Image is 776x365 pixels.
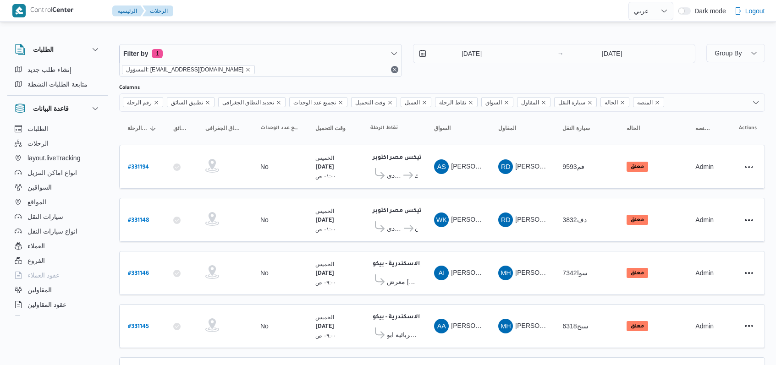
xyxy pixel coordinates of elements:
a: #331194 [128,161,149,173]
span: [PERSON_NAME] مهني مسعد [515,163,601,170]
svg: Sorted in descending order [149,125,157,132]
button: المقاولين [11,283,105,297]
button: Actions [742,212,756,227]
span: [PERSON_NAME] [451,322,504,329]
button: متابعة الطلبات النشطة [11,77,105,92]
span: بنده كورنيش المعادى [387,223,402,234]
span: [PERSON_NAME] [451,269,504,276]
button: Remove تحديد النطاق الجغرافى from selection in this group [276,100,281,105]
b: اجيليتى لوجيستيكس مصر اكتوبر [373,155,460,161]
button: Remove الحاله from selection in this group [620,100,625,105]
span: السواقين [28,182,52,193]
div: No [260,163,269,171]
span: Admin [695,322,714,330]
button: تطبيق السائق [170,121,193,136]
span: معلق [627,162,648,172]
span: عقود المقاولين [28,299,66,310]
button: Remove السواق from selection in this group [504,100,509,105]
button: المقاول [495,121,550,136]
small: ٠٩:٠٠ ص [315,279,336,285]
span: AS [437,159,446,174]
button: عقود المقاولين [11,297,105,312]
label: Columns [119,84,140,92]
div: Maroah Husam Aldin Saad Ala [498,319,513,333]
b: Center [52,7,74,15]
span: معلق [627,321,648,331]
button: Remove رقم الرحلة from selection in this group [154,100,159,105]
button: السواقين [11,180,105,195]
span: Logout [745,5,765,16]
button: الطلبات [11,121,105,136]
span: الحاله [600,97,629,107]
span: انواع اماكن التنزيل [28,167,77,178]
span: وقت التحميل [355,98,385,108]
span: سيارات النقل [28,211,63,222]
small: الخميس [315,261,334,267]
span: Admin [695,163,714,170]
button: سيارة النقل [559,121,614,136]
span: سيارة النقل [554,97,597,107]
span: وقت التحميل [351,97,397,107]
span: AI [439,266,445,280]
button: الرحلات [11,136,105,151]
span: السواق [485,98,502,108]
span: [PERSON_NAME] [PERSON_NAME] [451,163,558,170]
button: انواع اماكن التنزيل [11,165,105,180]
span: متابعة الطلبات النشطة [28,79,88,90]
img: X8yXhbKr1z7QwAAAABJRU5ErkJggg== [12,4,26,17]
span: السواق [434,125,451,132]
span: [PERSON_NAME] مهني مسعد [515,216,601,223]
button: Remove سيارة النقل from selection in this group [587,100,593,105]
span: المسؤول: mostafa.elrouby@illa.com.eg [122,65,255,74]
span: Admin [695,269,714,277]
span: الحاله [627,125,640,132]
b: [DATE] [315,324,334,330]
span: المقاول [521,98,539,108]
button: Filter by1 active filters [120,44,402,63]
span: دف3832 [562,216,586,223]
span: اجهزة التليفون [28,314,66,325]
span: MH [501,266,511,280]
button: إنشاء طلب جديد [11,62,105,77]
span: تطبيق السائق [173,125,189,132]
h3: الطلبات [33,44,54,55]
span: معلق [627,268,648,278]
b: # 331194 [128,164,149,171]
span: وقت التحميل [315,125,346,132]
button: رقم الرحلةSorted in descending order [124,121,160,136]
small: ٠١:٠٠ ص [315,173,336,179]
span: الحاله [605,98,618,108]
button: Group By [706,44,765,62]
span: المقاول [498,125,516,132]
span: المقاولين [28,284,52,295]
button: Actions [742,159,756,174]
small: الخميس [315,314,334,320]
button: Remove [389,64,400,75]
a: #331145 [128,320,149,332]
span: مترو ماركت فرع الزمالك [414,170,418,181]
span: تجميع عدد الوحدات [289,97,347,107]
button: Remove المنصه from selection in this group [655,100,660,105]
span: الفروع [28,255,45,266]
small: ٠٩:٠٠ ص [315,332,336,338]
button: Logout [731,2,769,20]
span: الرحلات [28,138,49,149]
span: المنصه [637,98,653,108]
span: عقود العملاء [28,270,60,281]
button: Actions [742,319,756,333]
span: معرض [PERSON_NAME] [387,276,418,287]
div: Rajh Dhba Muhni Msaad [498,159,513,174]
span: رقم الرحلة [123,97,163,107]
input: Press the down key to open a popover containing a calendar. [413,44,517,63]
span: AA [437,319,446,333]
div: Amaro Aatf Slah Abadaliqadr [434,319,449,333]
span: المسؤول: [EMAIL_ADDRESS][DOMAIN_NAME] [126,65,243,74]
span: RD [501,212,511,227]
span: رقم الرحلة [127,98,152,108]
span: المواقع [28,196,46,207]
span: نقاط الرحلة [435,97,477,107]
span: المنصه [633,97,664,107]
span: تجميع عدد الوحدات [293,98,336,108]
span: WK [436,212,447,227]
span: تحديد النطاق الجغرافى [205,125,244,132]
